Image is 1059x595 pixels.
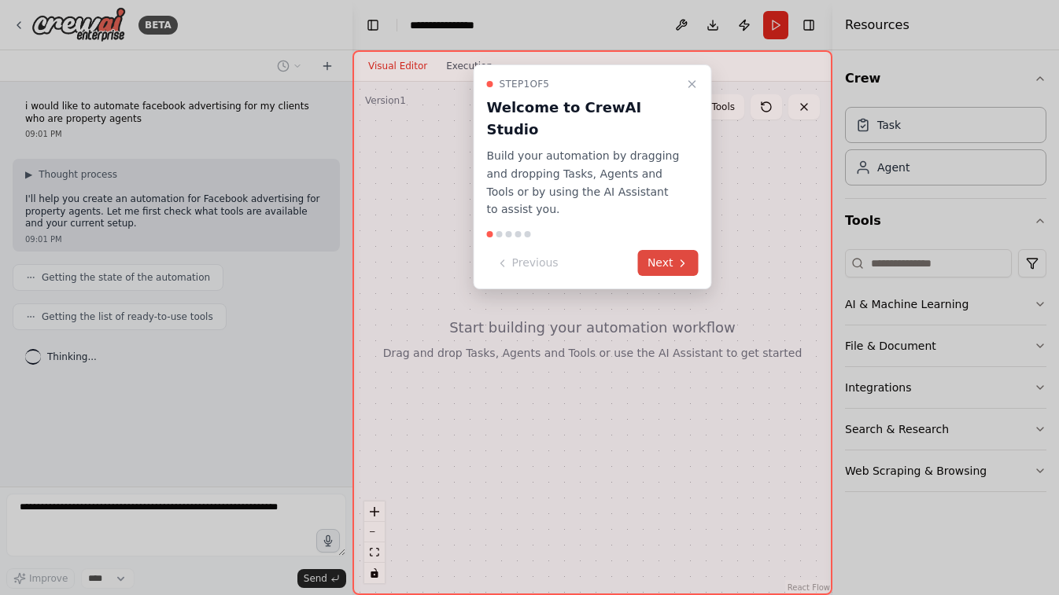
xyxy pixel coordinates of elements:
[500,78,550,90] span: Step 1 of 5
[487,97,680,141] h3: Welcome to CrewAI Studio
[362,14,384,36] button: Hide left sidebar
[683,75,702,94] button: Close walkthrough
[487,250,568,276] button: Previous
[487,147,680,219] p: Build your automation by dragging and dropping Tasks, Agents and Tools or by using the AI Assista...
[638,250,699,276] button: Next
